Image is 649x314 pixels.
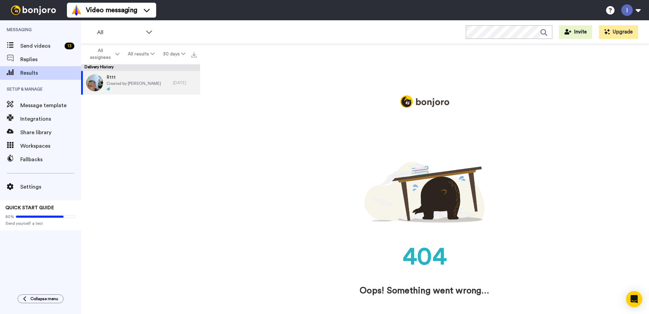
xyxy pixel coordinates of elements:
[20,101,81,110] span: Message template
[20,142,81,150] span: Workspaces
[364,162,485,223] img: 404.png
[20,128,81,137] span: Share library
[626,291,642,307] div: Open Intercom Messenger
[20,155,81,164] span: Fallbacks
[124,48,159,60] button: All results
[81,64,200,71] div: Delivery History
[81,71,200,95] a: RtttCreated by [PERSON_NAME][DATE]
[189,49,199,59] button: Export all results that match these filters now.
[65,43,74,49] div: 13
[106,74,161,81] span: Rttt
[214,285,635,297] div: Oops! Something went wrong…
[5,206,54,210] span: QUICK START GUIDE
[106,81,161,86] span: Created by [PERSON_NAME]
[559,25,592,39] button: Invite
[87,47,114,61] span: All assignees
[214,240,635,274] div: 404
[86,74,103,91] img: 2e354171-bf9c-4202-863f-d4de53cede08-thumb.jpg
[5,214,14,219] span: 80%
[400,95,449,108] img: logo_full.png
[20,42,62,50] span: Send videos
[71,5,82,16] img: vm-color.svg
[5,221,76,226] span: Send yourself a test
[191,52,197,57] img: export.svg
[97,28,142,37] span: All
[20,69,81,77] span: Results
[82,45,124,64] button: All assignees
[86,5,137,15] span: Video messaging
[20,183,81,191] span: Settings
[8,5,59,15] img: bj-logo-header-white.svg
[599,25,638,39] button: Upgrade
[173,80,197,86] div: [DATE]
[159,48,189,60] button: 30 days
[20,55,81,64] span: Replies
[20,115,81,123] span: Integrations
[18,294,64,303] button: Collapse menu
[30,296,58,301] span: Collapse menu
